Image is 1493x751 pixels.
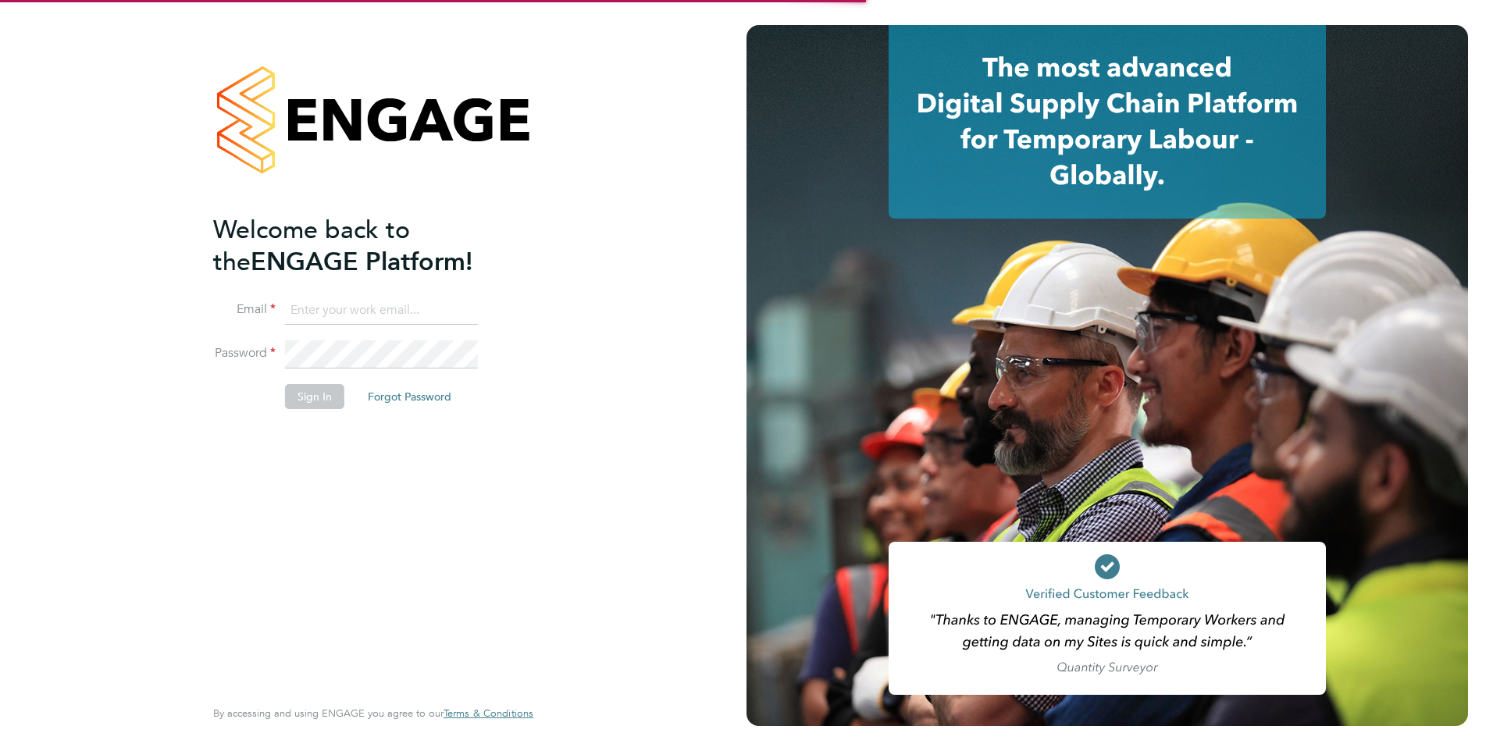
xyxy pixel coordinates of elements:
label: Email [213,301,276,318]
h2: ENGAGE Platform! [213,214,518,278]
input: Enter your work email... [285,297,478,325]
label: Password [213,345,276,361]
button: Sign In [285,384,344,409]
span: Welcome back to the [213,215,410,277]
span: By accessing and using ENGAGE you agree to our [213,707,533,720]
button: Forgot Password [355,384,464,409]
a: Terms & Conditions [444,707,533,720]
